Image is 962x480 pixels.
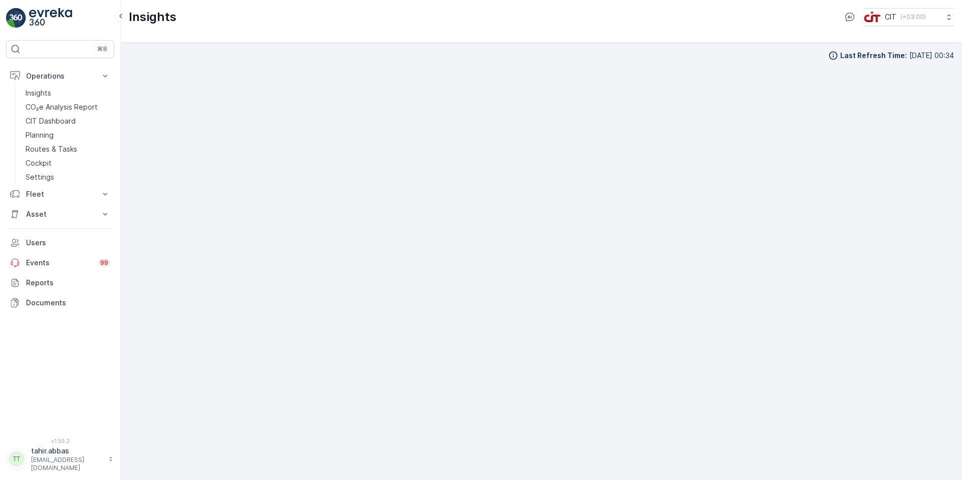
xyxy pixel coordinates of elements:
[26,130,54,140] p: Planning
[885,12,896,22] p: CIT
[6,66,114,86] button: Operations
[22,142,114,156] a: Routes & Tasks
[26,278,110,288] p: Reports
[31,446,103,456] p: tahir.abbas
[6,204,114,224] button: Asset
[6,233,114,253] a: Users
[100,258,108,267] p: 99
[26,238,110,248] p: Users
[22,156,114,170] a: Cockpit
[26,71,94,81] p: Operations
[6,184,114,204] button: Fleet
[26,209,94,219] p: Asset
[26,298,110,308] p: Documents
[900,13,926,21] p: ( +03:00 )
[26,158,52,168] p: Cockpit
[6,8,26,28] img: logo
[840,51,907,61] p: Last Refresh Time :
[22,128,114,142] a: Planning
[864,8,954,26] button: CIT(+03:00)
[6,253,114,273] a: Events99
[22,170,114,184] a: Settings
[26,172,54,182] p: Settings
[9,451,25,467] div: TT
[6,446,114,472] button: TTtahir.abbas[EMAIL_ADDRESS][DOMAIN_NAME]
[129,9,176,25] p: Insights
[22,100,114,114] a: CO₂e Analysis Report
[26,88,51,98] p: Insights
[29,8,72,28] img: logo_light-DOdMpM7g.png
[26,116,76,126] p: CIT Dashboard
[6,293,114,313] a: Documents
[22,86,114,100] a: Insights
[26,189,94,199] p: Fleet
[6,438,114,444] span: v 1.50.2
[26,258,92,268] p: Events
[909,51,954,61] p: [DATE] 00:34
[864,12,881,23] img: cit-logo_pOk6rL0.png
[22,114,114,128] a: CIT Dashboard
[26,144,77,154] p: Routes & Tasks
[97,45,107,53] p: ⌘B
[26,102,98,112] p: CO₂e Analysis Report
[31,456,103,472] p: [EMAIL_ADDRESS][DOMAIN_NAME]
[6,273,114,293] a: Reports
